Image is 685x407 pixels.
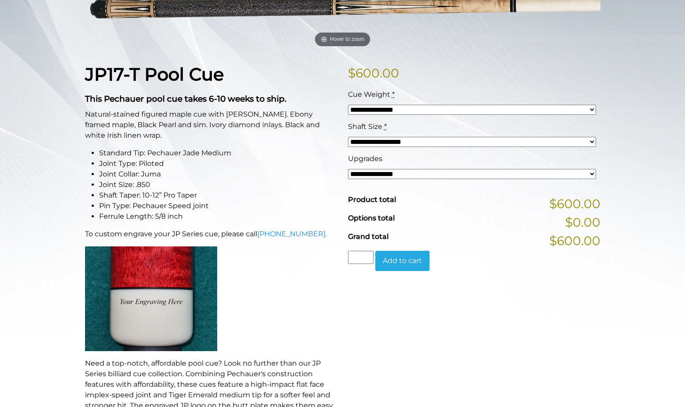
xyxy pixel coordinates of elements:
img: An image of a cue butt with the words "YOUR ENGRAVING HERE". [85,246,217,351]
li: Shaft Taper: 10-12” Pro Taper [99,190,337,201]
li: Standard Tip: Pechauer Jade Medium [99,148,337,158]
li: Joint Collar: Juma [99,169,337,180]
p: Natural-stained figured maple cue with [PERSON_NAME]. Ebony framed maple, Black Pearl and sim. Iv... [85,109,337,141]
span: $600.00 [549,194,600,213]
span: $ [348,66,355,81]
span: Options total [348,214,395,222]
span: Cue Weight [348,90,390,99]
span: Upgrades [348,154,382,163]
li: Joint Type: Piloted [99,158,337,169]
li: Ferrule Length: 5/8 inch [99,211,337,222]
span: $600.00 [549,231,600,250]
span: $0.00 [565,213,600,231]
input: Product quantity [348,251,374,264]
li: Joint Size: .850 [99,180,337,190]
span: Product total [348,195,396,204]
abbr: required [384,122,387,131]
button: Add to cart [375,251,430,271]
bdi: 600.00 [348,66,399,81]
span: Shaft Size [348,122,382,131]
a: [PHONE_NUMBER]. [257,230,327,238]
p: To custom engrave your JP Series cue, please call [85,229,337,239]
abbr: required [392,90,395,99]
strong: JP17-T Pool Cue [85,63,224,85]
span: Grand total [348,232,389,241]
strong: This Pechauer pool cue takes 6-10 weeks to ship. [85,94,286,104]
li: Pin Type: Pechauer Speed joint [99,201,337,211]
